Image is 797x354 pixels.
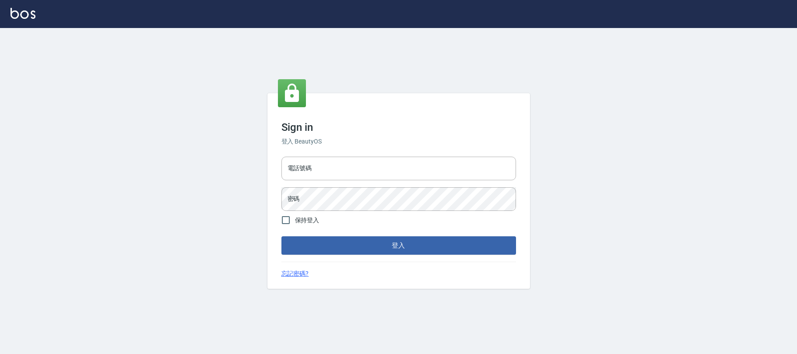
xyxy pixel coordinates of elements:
[281,236,516,255] button: 登入
[281,121,516,133] h3: Sign in
[295,216,320,225] span: 保持登入
[11,8,35,19] img: Logo
[281,269,309,278] a: 忘記密碼?
[281,137,516,146] h6: 登入 BeautyOS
